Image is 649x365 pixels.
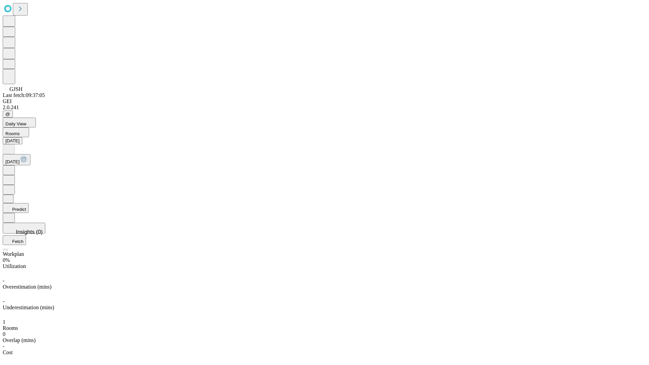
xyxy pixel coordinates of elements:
[9,86,22,92] span: GJSH
[3,298,4,304] span: -
[3,319,5,325] span: 1
[3,349,13,355] span: Cost
[16,229,43,235] span: Insights (0)
[3,284,51,290] span: Overestimation (mins)
[3,251,24,257] span: Workplan
[3,104,646,111] div: 2.0.241
[5,121,26,126] span: Daily View
[3,331,5,337] span: 0
[3,118,36,127] button: Daily View
[3,305,54,310] span: Underestimation (mins)
[3,257,10,263] span: 0%
[3,325,18,331] span: Rooms
[3,337,35,343] span: Overlap (mins)
[3,278,4,284] span: -
[5,131,20,136] span: Rooms
[3,98,646,104] div: GEI
[3,137,22,144] button: [DATE]
[3,203,29,213] button: Predict
[3,263,26,269] span: Utilization
[3,111,13,118] button: @
[5,112,10,117] span: @
[3,235,26,245] button: Fetch
[3,92,45,98] span: Last fetch: 09:37:05
[3,343,4,349] span: -
[3,127,29,137] button: Rooms
[5,159,20,164] span: [DATE]
[3,223,45,234] button: Insights (0)
[3,154,30,165] button: [DATE]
